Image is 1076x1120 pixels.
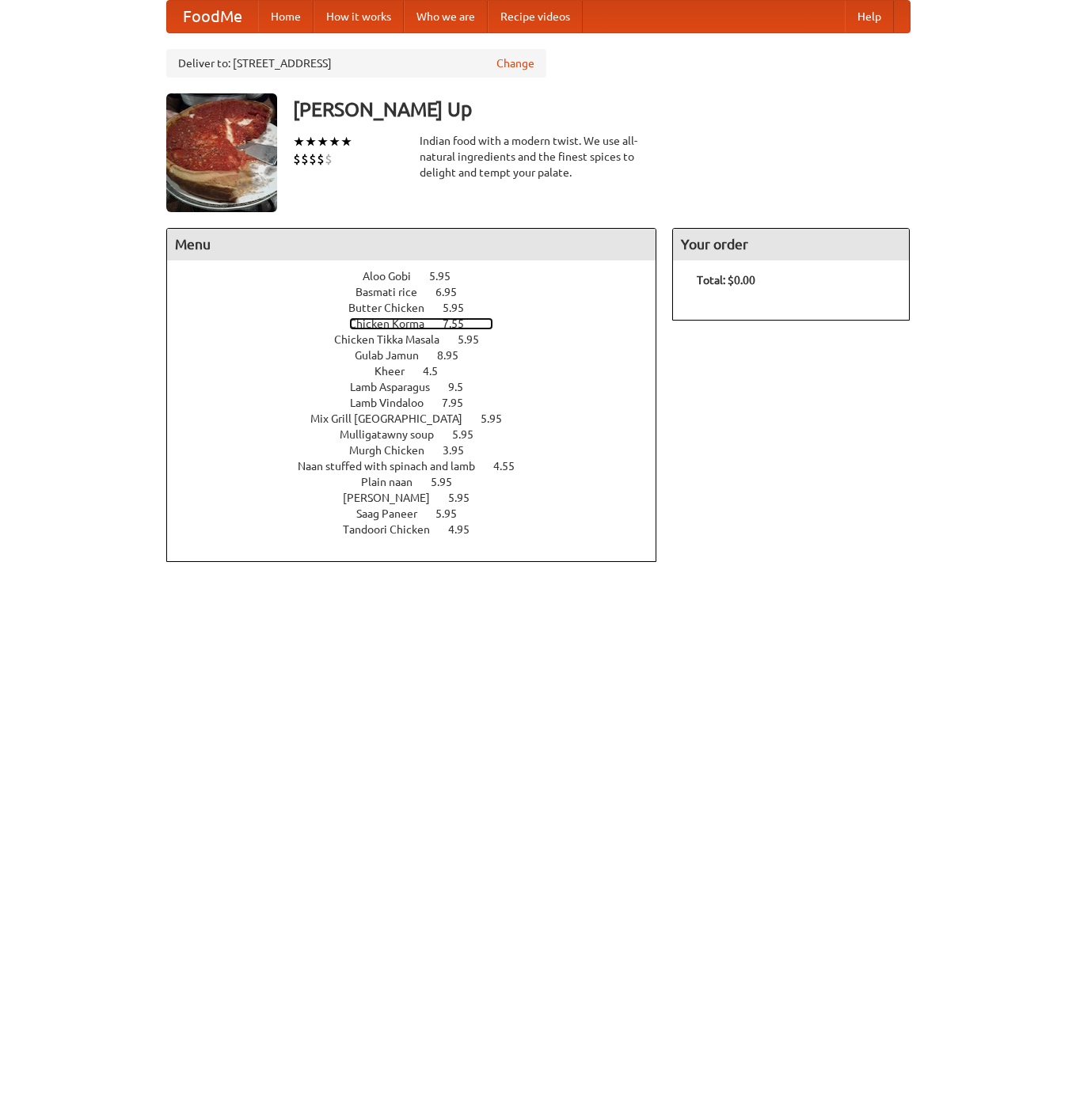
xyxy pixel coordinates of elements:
li: ★ [305,133,317,150]
li: ★ [329,133,340,150]
a: Plain naan 5.95 [361,476,481,488]
h4: Your order [673,229,909,260]
span: 5.95 [452,428,489,441]
span: Murgh Chicken [349,444,440,457]
span: 5.95 [431,476,468,488]
span: 5.95 [481,412,518,425]
span: 7.55 [443,317,480,330]
li: ★ [293,133,305,150]
span: Kheer [375,365,420,378]
span: 8.95 [437,349,474,362]
span: 3.95 [443,444,480,457]
a: Saag Paneer 5.95 [356,507,486,520]
a: How it works [314,1,404,32]
span: 4.5 [423,365,454,378]
span: 4.95 [448,523,485,536]
a: Gulab Jamun 8.95 [355,349,488,362]
a: Change [496,55,534,71]
a: Naan stuffed with spinach and lamb 4.55 [298,460,544,473]
a: Murgh Chicken 3.95 [349,444,493,457]
a: Mix Grill [GEOGRAPHIC_DATA] 5.95 [310,412,531,425]
a: Lamb Asparagus 9.5 [350,381,492,393]
li: $ [301,150,309,168]
span: 5.95 [429,270,466,283]
span: 5.95 [435,507,473,520]
a: Recipe videos [488,1,583,32]
span: 4.55 [493,460,530,473]
a: Butter Chicken 5.95 [348,302,493,314]
span: Lamb Asparagus [350,381,446,393]
span: [PERSON_NAME] [343,492,446,504]
li: $ [309,150,317,168]
a: Home [258,1,314,32]
a: Mulligatawny soup 5.95 [340,428,503,441]
span: 9.5 [448,381,479,393]
span: Lamb Vindaloo [350,397,439,409]
a: Who we are [404,1,488,32]
a: Lamb Vindaloo 7.95 [350,397,492,409]
a: FoodMe [167,1,258,32]
span: Aloo Gobi [363,270,427,283]
span: Plain naan [361,476,428,488]
span: Naan stuffed with spinach and lamb [298,460,491,473]
span: Butter Chicken [348,302,440,314]
a: Help [845,1,894,32]
span: 7.95 [442,397,479,409]
a: Basmati rice 6.95 [355,286,486,298]
span: Mix Grill [GEOGRAPHIC_DATA] [310,412,478,425]
a: Chicken Tikka Masala 5.95 [334,333,508,346]
span: 6.95 [435,286,473,298]
li: $ [293,150,301,168]
a: Chicken Korma 7.55 [349,317,493,330]
span: Gulab Jamun [355,349,435,362]
li: ★ [317,133,329,150]
span: 5.95 [458,333,495,346]
a: [PERSON_NAME] 5.95 [343,492,499,504]
h4: Menu [167,229,656,260]
b: Total: $0.00 [697,274,755,287]
a: Aloo Gobi 5.95 [363,270,480,283]
img: angular.jpg [166,93,277,212]
li: $ [325,150,333,168]
li: ★ [340,133,352,150]
span: Tandoori Chicken [343,523,446,536]
a: Kheer 4.5 [375,365,467,378]
span: Basmati rice [355,286,433,298]
span: 5.95 [448,492,485,504]
li: $ [317,150,325,168]
span: 5.95 [443,302,480,314]
h3: [PERSON_NAME] Up [293,93,911,125]
div: Indian food with a modern twist. We use all-natural ingredients and the finest spices to delight ... [420,133,657,180]
span: Mulligatawny soup [340,428,450,441]
a: Tandoori Chicken 4.95 [343,523,499,536]
span: Chicken Korma [349,317,440,330]
span: Saag Paneer [356,507,433,520]
span: Chicken Tikka Masala [334,333,455,346]
div: Deliver to: [STREET_ADDRESS] [166,49,546,78]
